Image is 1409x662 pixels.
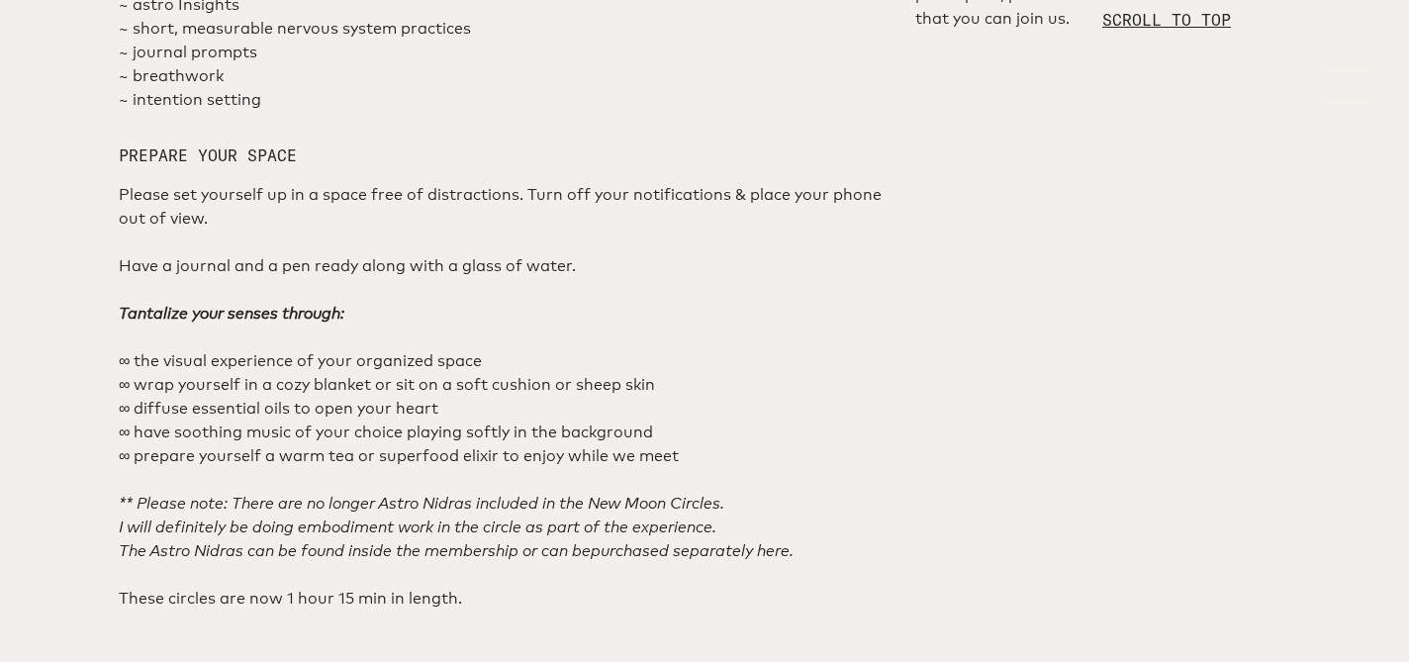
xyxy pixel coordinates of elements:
p: Please set yourself up in a space free of distractions. Turn off your notifications & place your ... [119,183,892,231]
p: ~ journal prompts [119,41,892,64]
p: ∞ the visual experience of your organized space [119,349,892,373]
p: ∞ diffuse essential oils to open your heart [119,397,892,421]
p: ∞ wrap yourself in a cozy blanket or sit on a soft cushion or sheep skin [119,373,892,397]
em: I will definitely be doing embodiment work in the circle as part of the experience. [119,518,716,536]
em: ** Please note: There are no longer Astro Nidras included in the New Moon Circles. [119,494,724,513]
p: ~ short, measurable nervous system practices [119,17,892,41]
em: Tantalize your senses through: [119,304,344,323]
a: purchased separately here. [591,541,794,560]
p: ~ intention setting [119,88,892,112]
p: Have a journal and a pen ready along with a glass of water. [119,254,892,278]
p: SCROLL TO TOP [1102,8,1231,32]
em: The Astro Nidras can be found inside the membership or can be [119,541,591,560]
p: ~ breathwork [119,64,892,88]
p: ∞ have soothing music of your choice playing softly in the background [119,421,892,444]
p: ∞ prepare yourself a warm tea or superfood elixir to enjoy while we meet [119,444,892,468]
h2: PREPARE YOUR SPACE [119,143,892,167]
p: These circles are now 1 hour 15 min in length. [119,587,892,611]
